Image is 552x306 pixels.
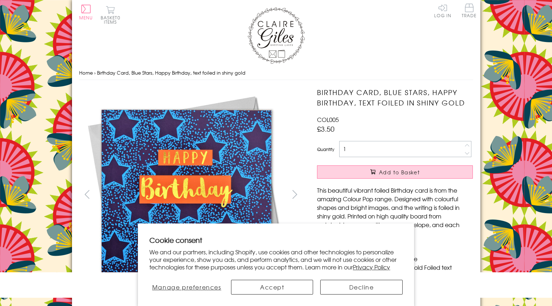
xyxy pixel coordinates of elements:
[149,248,403,270] p: We and our partners, including Shopify, use cookies and other technologies to personalize your ex...
[149,235,403,245] h2: Cookie consent
[462,4,477,19] a: Trade
[317,124,335,134] span: £3.50
[462,4,477,18] span: Trade
[104,14,120,25] span: 0 items
[317,115,339,124] span: COL005
[317,165,473,179] button: Add to Basket
[97,69,245,76] span: Birthday Card, Blue Stars, Happy Birthday, text foiled in shiny gold
[248,7,305,64] img: Claire Giles Greetings Cards
[379,169,420,176] span: Add to Basket
[152,283,221,291] span: Manage preferences
[231,280,313,295] button: Accept
[79,186,95,202] button: prev
[101,6,120,24] button: Basket0 items
[79,69,93,76] a: Home
[434,4,451,18] a: Log In
[94,69,96,76] span: ›
[303,87,518,302] img: Birthday Card, Blue Stars, Happy Birthday, text foiled in shiny gold
[79,66,473,80] nav: breadcrumbs
[317,186,473,237] p: This beautiful vibrant foiled Birthday card is from the amazing Colour Pop range. Designed with c...
[79,5,93,20] button: Menu
[79,87,294,302] img: Birthday Card, Blue Stars, Happy Birthday, text foiled in shiny gold
[317,87,473,108] h1: Birthday Card, Blue Stars, Happy Birthday, text foiled in shiny gold
[149,280,224,295] button: Manage preferences
[287,186,303,202] button: next
[79,14,93,21] span: Menu
[353,263,390,271] a: Privacy Policy
[317,146,334,152] label: Quantity
[320,280,402,295] button: Decline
